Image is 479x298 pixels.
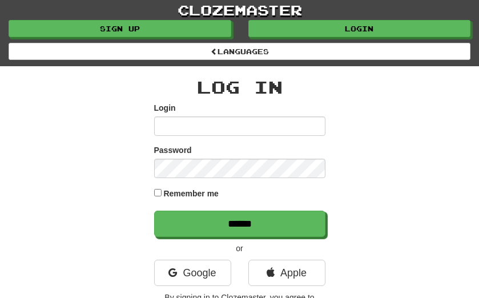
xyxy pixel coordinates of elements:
label: Password [154,144,192,156]
a: Languages [9,43,470,60]
label: Login [154,102,176,114]
a: Sign up [9,20,231,37]
h2: Log In [154,78,325,96]
a: Google [154,260,231,286]
a: Login [248,20,471,37]
label: Remember me [163,188,219,199]
p: or [154,243,325,254]
a: Apple [248,260,325,286]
